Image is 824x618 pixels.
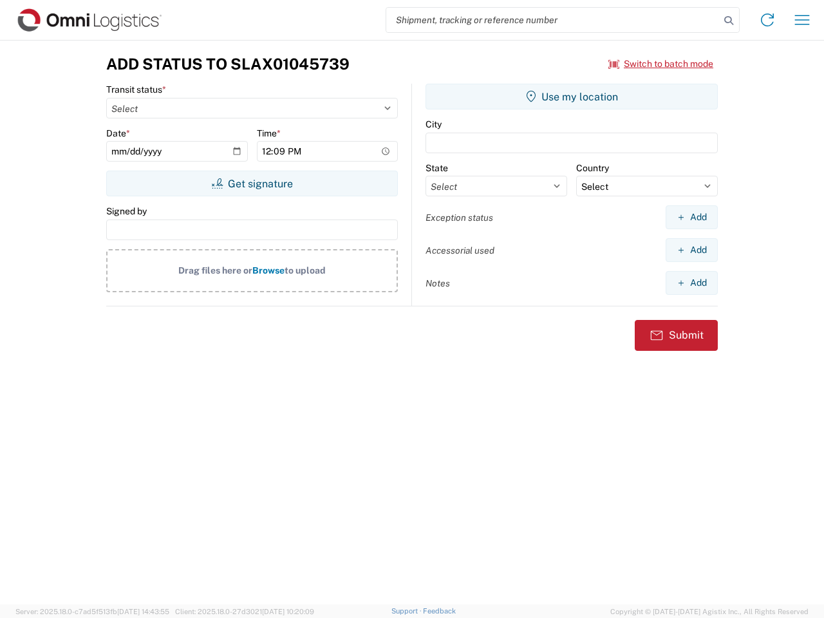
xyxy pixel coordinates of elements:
[608,53,713,75] button: Switch to batch mode
[117,608,169,615] span: [DATE] 14:43:55
[106,127,130,139] label: Date
[426,162,448,174] label: State
[386,8,720,32] input: Shipment, tracking or reference number
[252,265,285,276] span: Browse
[423,607,456,615] a: Feedback
[15,608,169,615] span: Server: 2025.18.0-c7ad5f513fb
[106,84,166,95] label: Transit status
[106,171,398,196] button: Get signature
[391,607,424,615] a: Support
[106,205,147,217] label: Signed by
[106,55,350,73] h3: Add Status to SLAX01045739
[610,606,809,617] span: Copyright © [DATE]-[DATE] Agistix Inc., All Rights Reserved
[666,271,718,295] button: Add
[426,277,450,289] label: Notes
[178,265,252,276] span: Drag files here or
[426,245,494,256] label: Accessorial used
[576,162,609,174] label: Country
[666,238,718,262] button: Add
[426,118,442,130] label: City
[426,84,718,109] button: Use my location
[426,212,493,223] label: Exception status
[285,265,326,276] span: to upload
[262,608,314,615] span: [DATE] 10:20:09
[666,205,718,229] button: Add
[257,127,281,139] label: Time
[175,608,314,615] span: Client: 2025.18.0-27d3021
[635,320,718,351] button: Submit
